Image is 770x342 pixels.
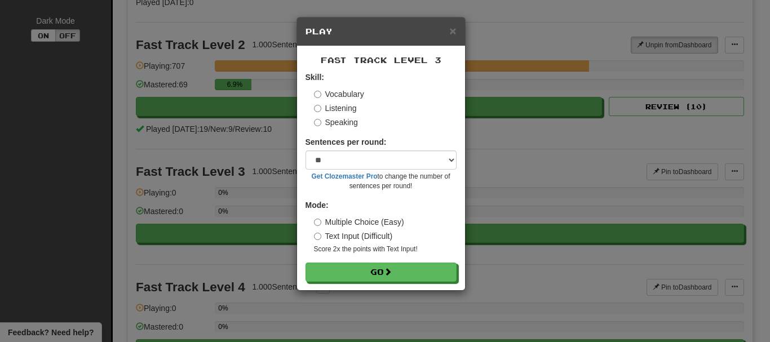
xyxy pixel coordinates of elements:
h5: Play [306,26,457,37]
span: Fast Track Level 3 [321,55,441,65]
span: × [449,24,456,37]
strong: Mode: [306,201,329,210]
input: Speaking [314,119,321,126]
input: Listening [314,105,321,112]
label: Listening [314,103,357,114]
small: to change the number of sentences per round! [306,172,457,191]
label: Speaking [314,117,358,128]
button: Go [306,263,457,282]
a: Get Clozemaster Pro [312,172,378,180]
small: Score 2x the points with Text Input ! [314,245,457,254]
button: Close [449,25,456,37]
label: Multiple Choice (Easy) [314,216,404,228]
input: Vocabulary [314,91,321,98]
input: Multiple Choice (Easy) [314,219,321,226]
label: Sentences per round: [306,136,387,148]
strong: Skill: [306,73,324,82]
input: Text Input (Difficult) [314,233,321,240]
label: Text Input (Difficult) [314,230,393,242]
label: Vocabulary [314,88,364,100]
